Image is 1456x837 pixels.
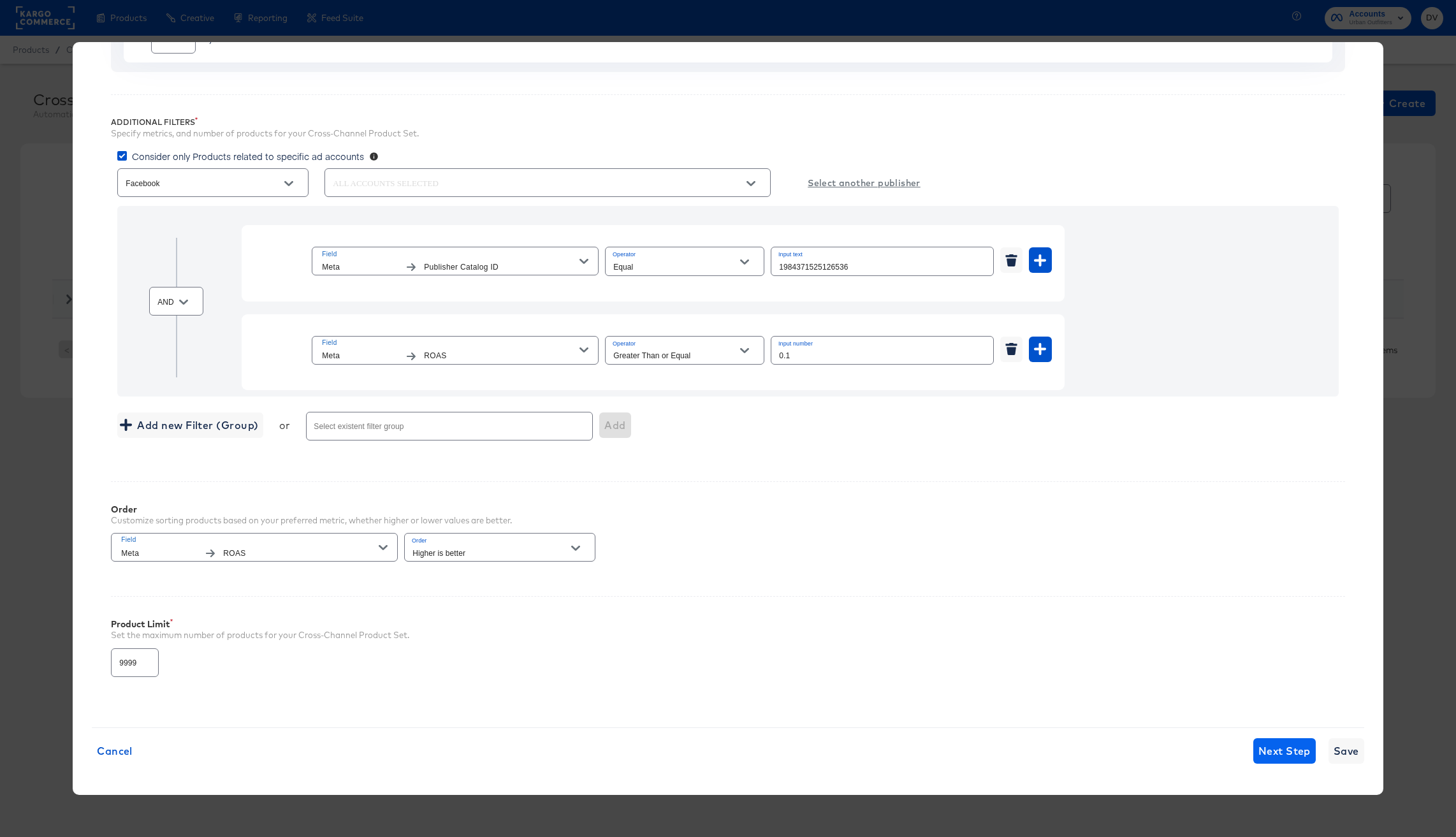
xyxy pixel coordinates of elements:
[121,534,379,546] span: Field
[111,117,1345,127] div: Additional Filters
[132,150,364,163] span: Consider only Products related to specific ad accounts
[111,504,512,514] div: Order
[322,337,579,349] span: Field
[735,341,754,360] button: Open
[174,293,193,312] button: Open
[111,514,512,527] div: Customize sorting products based on your preferred metric, whether higher or lower values are bet...
[97,742,133,760] span: Cancel
[1329,738,1364,764] button: Save
[92,738,138,764] button: Cancel
[771,337,993,364] input: Enter a number
[111,619,1345,629] div: Product Limit
[771,247,993,275] input: Input search term
[1258,742,1311,760] span: Next Step
[322,249,579,260] span: Field
[279,419,290,432] div: or
[741,174,761,193] button: Open
[735,252,754,272] button: Open
[566,539,585,558] button: Open
[322,349,398,363] span: Meta
[279,174,298,193] button: Open
[330,176,729,191] input: ALL ACCOUNTS SELECTED
[424,261,579,274] span: Publisher Catalog ID
[111,533,398,562] button: FieldMetaROAS
[808,175,921,191] u: Select another publisher
[122,416,258,434] span: Add new Filter (Group)
[111,629,1345,641] div: Set the maximum number of products for your Cross-Channel Product Set.
[803,166,926,200] button: Select another publisher
[223,547,379,560] span: ROAS
[117,412,263,438] button: Add new Filter (Group)
[121,547,198,560] span: Meta
[111,127,1345,140] div: Specify metrics, and number of products for your Cross-Channel Product Set.
[322,261,398,274] span: Meta
[424,349,579,363] span: ROAS
[312,247,599,275] button: FieldMetaPublisher Catalog ID
[1334,742,1359,760] span: Save
[1253,738,1316,764] button: Next Step
[312,336,599,365] button: FieldMetaROAS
